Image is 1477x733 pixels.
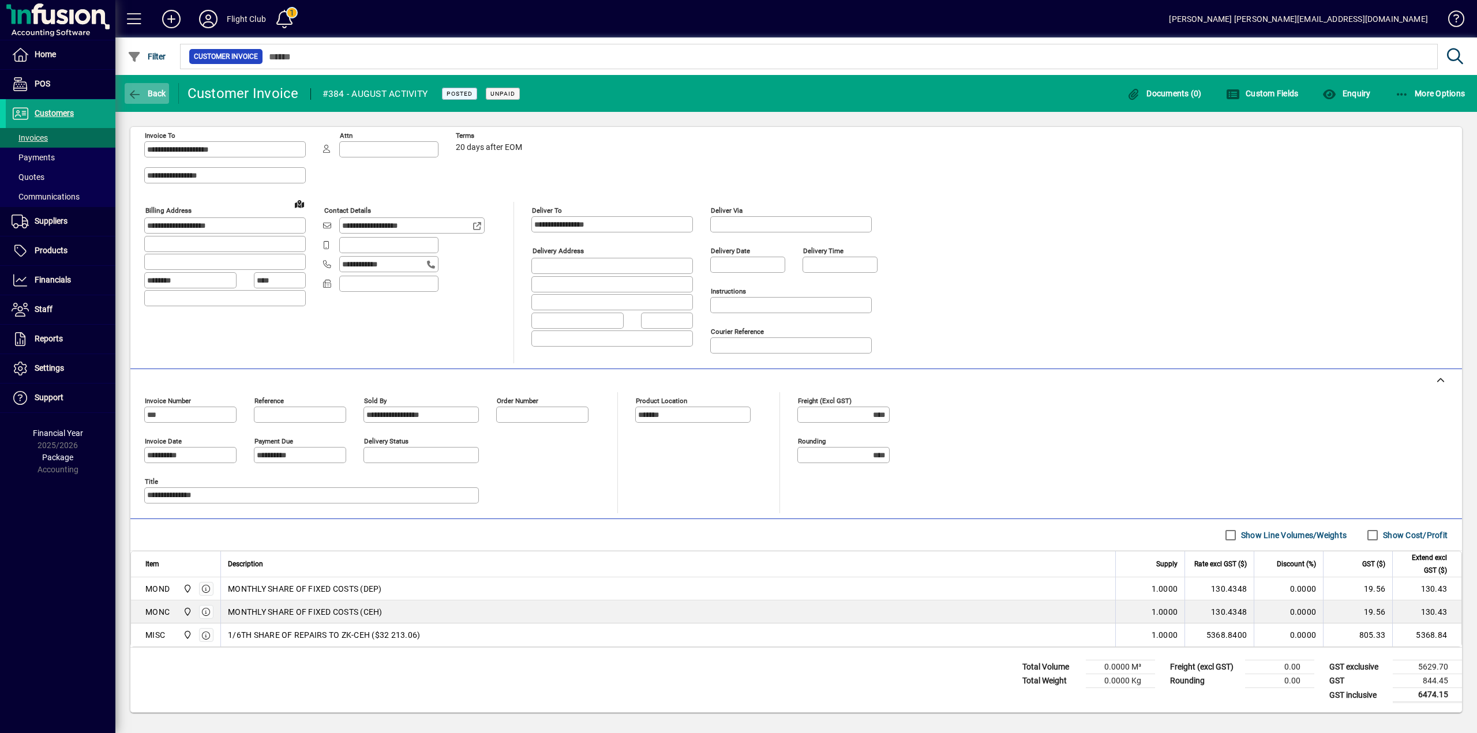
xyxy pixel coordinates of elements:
[1324,660,1393,674] td: GST exclusive
[190,9,227,29] button: Profile
[497,397,538,405] mat-label: Order number
[6,167,115,187] a: Quotes
[145,629,165,641] div: MISC
[6,354,115,383] a: Settings
[254,437,293,445] mat-label: Payment due
[711,287,746,295] mat-label: Instructions
[228,583,382,595] span: MONTHLY SHARE OF FIXED COSTS (DEP)
[1169,10,1428,28] div: [PERSON_NAME] [PERSON_NAME][EMAIL_ADDRESS][DOMAIN_NAME]
[145,131,175,140] mat-label: Invoice To
[6,236,115,265] a: Products
[1152,629,1178,641] span: 1.0000
[1239,529,1347,541] label: Show Line Volumes/Weights
[1392,623,1461,646] td: 5368.84
[532,206,562,215] mat-label: Deliver To
[1124,83,1205,104] button: Documents (0)
[254,397,284,405] mat-label: Reference
[456,132,525,140] span: Terms
[323,85,428,103] div: #384 - AUGUST ACTIVITY
[711,328,764,336] mat-label: Courier Reference
[1323,600,1392,623] td: 19.56
[115,83,179,104] app-page-header-button: Back
[290,194,309,213] a: View on map
[1192,629,1247,641] div: 5368.8400
[490,90,515,97] span: Unpaid
[188,84,299,103] div: Customer Invoice
[340,131,353,140] mat-label: Attn
[1322,89,1370,98] span: Enquiry
[35,275,71,284] span: Financials
[447,90,473,97] span: Posted
[1194,558,1247,570] span: Rate excl GST ($)
[35,79,50,88] span: POS
[6,148,115,167] a: Payments
[1017,674,1086,688] td: Total Weight
[42,453,73,462] span: Package
[1393,660,1462,674] td: 5629.70
[1254,623,1323,646] td: 0.0000
[364,437,408,445] mat-label: Delivery status
[1392,83,1468,104] button: More Options
[125,83,169,104] button: Back
[125,46,169,67] button: Filter
[145,558,159,570] span: Item
[228,629,420,641] span: 1/6TH SHARE OF REPAIRS TO ZK-CEH ($32 213.06)
[364,397,387,405] mat-label: Sold by
[6,207,115,236] a: Suppliers
[35,216,68,225] span: Suppliers
[1164,674,1245,688] td: Rounding
[1400,551,1447,577] span: Extend excl GST ($)
[6,295,115,324] a: Staff
[1086,674,1155,688] td: 0.0000 Kg
[12,133,48,142] span: Invoices
[1226,89,1299,98] span: Custom Fields
[12,192,80,201] span: Communications
[1319,83,1373,104] button: Enquiry
[636,397,687,405] mat-label: Product location
[180,606,193,618] span: Central
[6,40,115,69] a: Home
[1324,688,1393,702] td: GST inclusive
[145,478,158,486] mat-label: Title
[153,9,190,29] button: Add
[35,363,64,373] span: Settings
[180,582,193,595] span: Central
[1245,660,1314,674] td: 0.00
[145,437,182,445] mat-label: Invoice date
[6,384,115,412] a: Support
[145,397,191,405] mat-label: Invoice number
[1381,529,1448,541] label: Show Cost/Profit
[803,247,844,255] mat-label: Delivery time
[1393,688,1462,702] td: 6474.15
[35,334,63,343] span: Reports
[798,397,852,405] mat-label: Freight (excl GST)
[1223,83,1302,104] button: Custom Fields
[6,187,115,206] a: Communications
[1393,674,1462,688] td: 844.45
[1439,2,1463,40] a: Knowledge Base
[711,247,750,255] mat-label: Delivery date
[1192,583,1247,595] div: 130.4348
[35,246,68,255] span: Products
[35,305,53,314] span: Staff
[1395,89,1465,98] span: More Options
[35,393,63,402] span: Support
[35,50,56,59] span: Home
[1362,558,1385,570] span: GST ($)
[6,128,115,148] a: Invoices
[1152,606,1178,618] span: 1.0000
[6,325,115,354] a: Reports
[711,206,743,215] mat-label: Deliver via
[1017,660,1086,674] td: Total Volume
[1392,600,1461,623] td: 130.43
[1254,600,1323,623] td: 0.0000
[145,606,170,618] div: MONC
[1392,577,1461,600] td: 130.43
[128,89,166,98] span: Back
[145,583,170,595] div: MOND
[1245,674,1314,688] td: 0.00
[180,629,193,641] span: Central
[1164,660,1245,674] td: Freight (excl GST)
[227,10,266,28] div: Flight Club
[1127,89,1202,98] span: Documents (0)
